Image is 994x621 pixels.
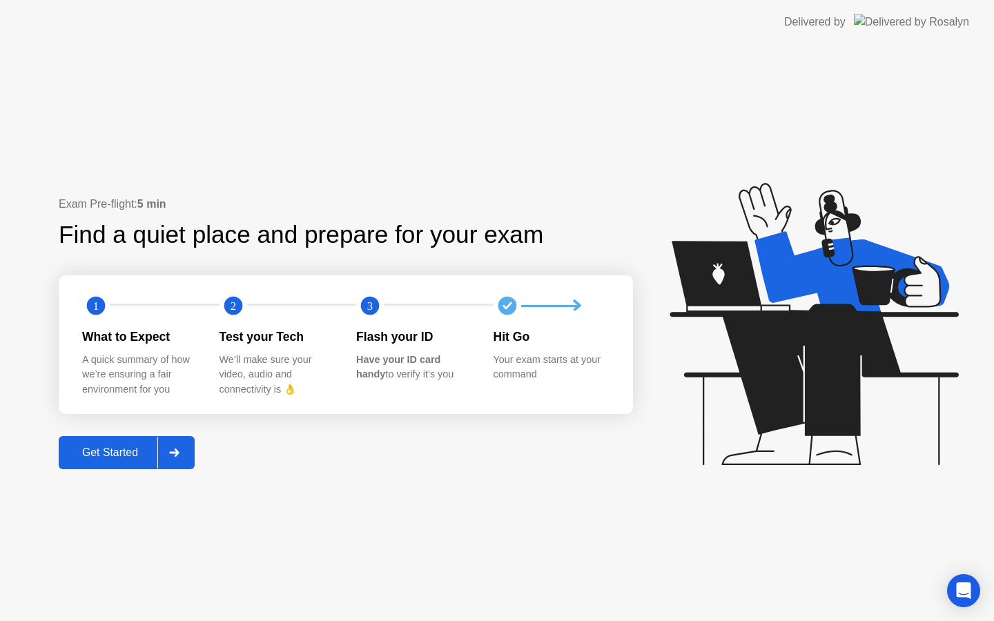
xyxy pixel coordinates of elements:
[854,14,969,30] img: Delivered by Rosalyn
[220,328,335,346] div: Test your Tech
[356,354,440,380] b: Have your ID card handy
[82,353,197,397] div: A quick summary of how we’re ensuring a fair environment for you
[63,446,157,459] div: Get Started
[59,196,633,213] div: Exam Pre-flight:
[220,353,335,397] div: We’ll make sure your video, audio and connectivity is 👌
[367,299,373,313] text: 3
[82,328,197,346] div: What to Expect
[93,299,99,313] text: 1
[356,353,471,382] div: to verify it’s you
[947,574,980,607] div: Open Intercom Messenger
[137,198,166,210] b: 5 min
[494,353,609,382] div: Your exam starts at your command
[784,14,846,30] div: Delivered by
[59,217,545,253] div: Find a quiet place and prepare for your exam
[59,436,195,469] button: Get Started
[230,299,235,313] text: 2
[356,328,471,346] div: Flash your ID
[494,328,609,346] div: Hit Go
